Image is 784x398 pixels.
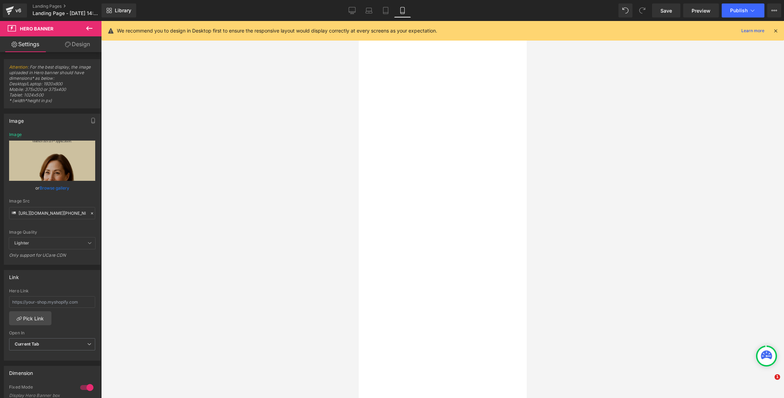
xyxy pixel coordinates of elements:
a: Tablet [377,3,394,17]
div: or [9,184,95,192]
iframe: Intercom live chat [760,374,777,391]
div: Fixed Mode [9,384,73,392]
span: Save [660,7,672,14]
a: Landing Pages [33,3,113,9]
a: v6 [3,3,27,17]
div: Hero Link [9,289,95,293]
a: Browse gallery [40,182,69,194]
div: Dimension [9,366,33,376]
a: Laptop [360,3,377,17]
span: Landing Page - [DATE] 14:09:48 [33,10,100,16]
div: Image Quality [9,230,95,235]
a: New Library [101,3,136,17]
div: Image [9,132,22,137]
span: Preview [692,7,710,14]
input: Link [9,207,95,219]
button: Publish [722,3,764,17]
span: Hero Banner [20,26,54,31]
button: Undo [618,3,632,17]
a: Design [52,36,103,52]
a: Desktop [344,3,360,17]
div: Image Src [9,199,95,204]
span: 1 [775,374,780,380]
a: Pick Link [9,311,51,325]
div: Link [9,270,19,280]
a: Learn more [738,27,767,35]
span: : For the best display, the image uploaded in Hero banner should have dimensions* as below: Deskt... [9,64,95,108]
div: Image [9,114,24,124]
div: Only support for UCare CDN [9,253,95,263]
div: Open In [9,331,95,335]
a: Mobile [394,3,411,17]
input: https://your-shop.myshopify.com [9,296,95,308]
b: Lighter [14,240,29,246]
div: v6 [14,6,23,15]
span: Library [115,7,131,14]
b: Current Tab [15,341,40,347]
a: Preview [683,3,719,17]
p: We recommend you to design in Desktop first to ensure the responsive layout would display correct... [117,27,437,35]
button: More [767,3,781,17]
button: Redo [635,3,649,17]
span: Publish [730,8,748,13]
a: Attention [9,64,28,70]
